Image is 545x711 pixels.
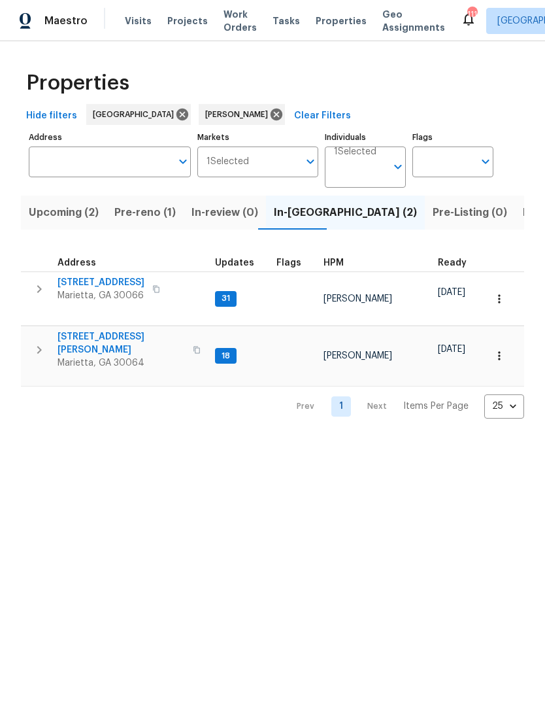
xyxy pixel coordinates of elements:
[125,14,152,27] span: Visits
[476,152,495,171] button: Open
[167,14,208,27] span: Projects
[215,258,254,268] span: Updates
[382,8,445,34] span: Geo Assignments
[325,133,406,141] label: Individuals
[191,203,258,222] span: In-review (0)
[323,351,392,360] span: [PERSON_NAME]
[438,345,465,354] span: [DATE]
[58,258,96,268] span: Address
[274,203,417,222] span: In-[GEOGRAPHIC_DATA] (2)
[433,203,507,222] span: Pre-Listing (0)
[29,203,99,222] span: Upcoming (2)
[58,356,185,370] span: Marietta, GA 30064
[334,147,376,158] span: 1 Selected
[331,396,351,417] a: Goto page 1
[438,288,465,297] span: [DATE]
[44,14,88,27] span: Maestro
[216,351,235,362] span: 18
[26,77,129,90] span: Properties
[21,104,82,128] button: Hide filters
[323,258,344,268] span: HPM
[301,152,320,171] button: Open
[216,293,235,304] span: 31
[114,203,176,222] span: Pre-reno (1)
[272,16,300,26] span: Tasks
[438,258,467,268] span: Ready
[93,108,179,121] span: [GEOGRAPHIC_DATA]
[484,389,524,423] div: 25
[284,394,524,419] nav: Pagination Navigation
[276,258,301,268] span: Flags
[26,108,77,124] span: Hide filters
[29,133,191,141] label: Address
[197,133,319,141] label: Markets
[206,156,249,167] span: 1 Selected
[86,104,191,125] div: [GEOGRAPHIC_DATA]
[58,276,144,289] span: [STREET_ADDRESS]
[438,258,478,268] div: Earliest renovation start date (first business day after COE or Checkout)
[289,104,356,128] button: Clear Filters
[316,14,367,27] span: Properties
[323,294,392,303] span: [PERSON_NAME]
[467,8,476,21] div: 111
[403,400,469,413] p: Items Per Page
[58,330,185,356] span: [STREET_ADDRESS][PERSON_NAME]
[58,289,144,302] span: Marietta, GA 30066
[294,108,351,124] span: Clear Filters
[205,108,273,121] span: [PERSON_NAME]
[174,152,192,171] button: Open
[223,8,257,34] span: Work Orders
[389,158,407,176] button: Open
[412,133,493,141] label: Flags
[199,104,285,125] div: [PERSON_NAME]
